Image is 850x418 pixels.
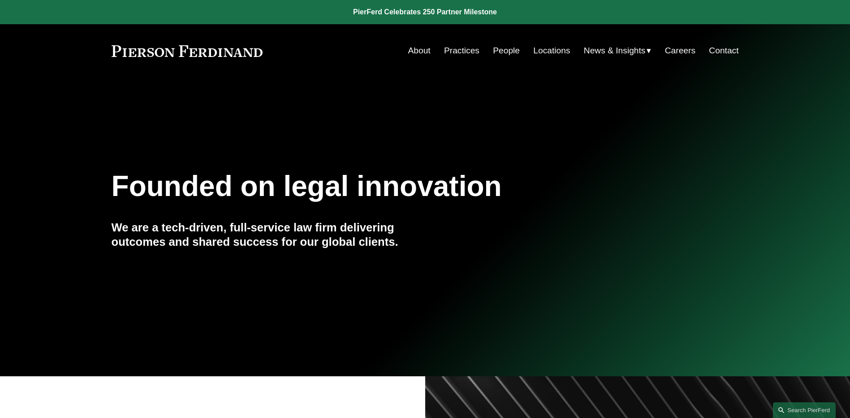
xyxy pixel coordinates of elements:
a: Careers [665,42,695,59]
a: Contact [709,42,738,59]
span: News & Insights [584,43,646,59]
a: Search this site [773,402,836,418]
h4: We are a tech-driven, full-service law firm delivering outcomes and shared success for our global... [112,220,425,249]
a: People [493,42,520,59]
a: folder dropdown [584,42,652,59]
a: About [408,42,431,59]
h1: Founded on legal innovation [112,170,634,203]
a: Locations [533,42,570,59]
a: Practices [444,42,479,59]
